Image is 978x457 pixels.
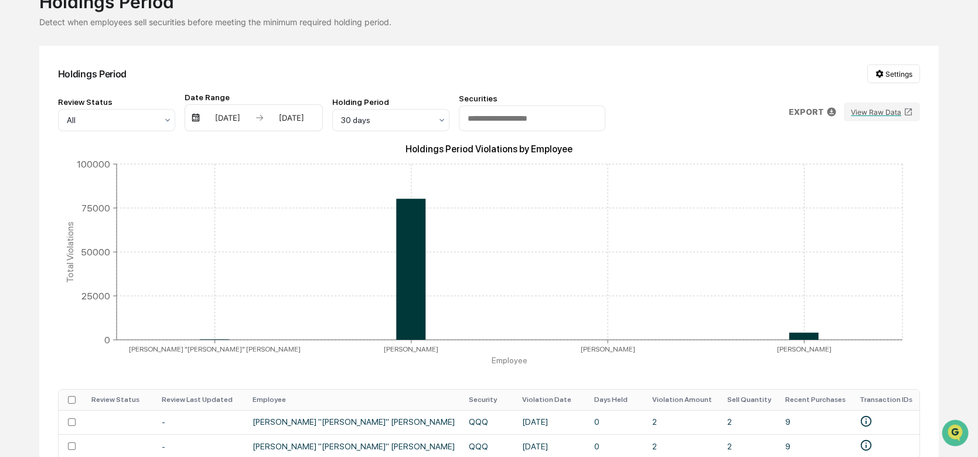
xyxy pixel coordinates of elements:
a: 🖐️Preclearance [7,142,80,163]
div: Holding Period [332,97,449,107]
button: Start new chat [199,93,213,107]
td: 0 [587,410,645,434]
tspan: [PERSON_NAME] [384,345,438,353]
td: 9 [778,410,853,434]
div: 🔎 [12,170,21,180]
th: Days Held [587,390,645,410]
div: Start new chat [40,89,192,101]
span: Attestations [97,147,145,159]
tspan: [PERSON_NAME] "[PERSON_NAME]" [PERSON_NAME] [129,345,301,353]
td: 2 [720,410,778,434]
img: arrow right [255,113,264,122]
th: Review Status [84,390,155,410]
div: Securities [459,94,605,103]
td: QQQ [462,410,515,434]
th: Security [462,390,515,410]
tspan: 100000 [77,158,110,169]
tspan: Total Violations [64,221,75,282]
div: [DATE] [267,113,316,122]
img: calendar [191,113,200,122]
div: [DATE] [203,113,253,122]
td: [DATE] [515,410,587,434]
img: 1746055101610-c473b297-6a78-478c-a979-82029cc54cd1 [12,89,33,110]
div: Detect when employees sell securities before meeting the minimum required holding period. [39,17,939,27]
p: EXPORT [789,107,824,117]
tspan: 50000 [81,246,110,257]
button: Settings [867,64,920,83]
span: Pylon [117,198,142,207]
th: Transaction IDs [853,390,919,410]
div: Date Range [185,93,323,102]
a: Powered byPylon [83,197,142,207]
a: 🔎Data Lookup [7,165,79,186]
th: Sell Quantity [720,390,778,410]
a: 🗄️Attestations [80,142,150,163]
td: - [155,410,246,434]
td: [PERSON_NAME] "[PERSON_NAME]" [PERSON_NAME] [246,410,462,434]
svg: • Webull-G|CVS7JAN8-2025-08-28-QQQ-3-0.8400 • Webull-G|CVS7JAN8-2025-08-28-QQQ-3-0.8400 • Webull-... [860,415,873,428]
tspan: 75000 [81,202,110,213]
tspan: 0 [104,334,110,345]
svg: • Webull-G|CVS7JAN8-2025-08-28-QQQ-3-0.8400 • Webull-G|CVS7JAN8-2025-08-28-QQQ-3-0.8400 • Webull-... [860,439,873,452]
text: Holdings Period Violations by Employee [405,144,573,155]
tspan: 25000 [81,290,110,301]
th: Recent Purchases [778,390,853,410]
span: Preclearance [23,147,76,159]
th: Review Last Updated [155,390,246,410]
tspan: Employee [492,356,527,365]
td: 2 [645,410,721,434]
div: Review Status [58,97,175,107]
span: Data Lookup [23,169,74,181]
button: View Raw Data [844,103,920,121]
tspan: [PERSON_NAME] [777,345,832,353]
th: Violation Amount [645,390,721,410]
div: 🖐️ [12,148,21,158]
div: Holdings Period [58,68,127,80]
th: Violation Date [515,390,587,410]
iframe: Open customer support [940,418,972,450]
div: We're available if you need us! [40,101,148,110]
div: 🗄️ [85,148,94,158]
th: Employee [246,390,462,410]
p: How can we help? [12,24,213,43]
tspan: [PERSON_NAME] [580,345,635,353]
